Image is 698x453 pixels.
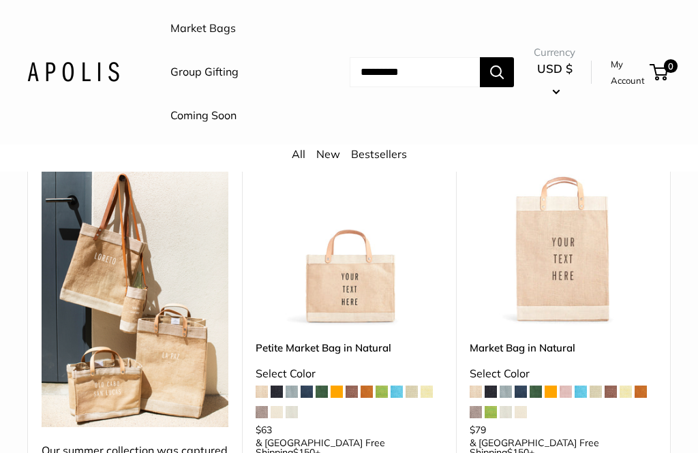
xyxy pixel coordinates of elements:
span: $79 [470,424,486,436]
span: 0 [664,59,678,73]
a: All [292,147,305,161]
button: USD $ [534,58,575,101]
a: Bestsellers [351,147,407,161]
a: 0 [651,64,668,80]
a: Market Bags [170,18,236,39]
span: USD $ [537,61,573,76]
a: My Account [611,56,645,89]
div: Select Color [470,364,656,384]
a: Petite Market Bag in Naturaldescription_Effortless style that elevates every moment [256,140,442,326]
a: New [316,147,340,161]
input: Search... [350,57,480,87]
div: Select Color [256,364,442,384]
span: Currency [534,43,575,62]
a: Coming Soon [170,106,237,126]
a: Market Bag in Natural [470,340,656,356]
span: $63 [256,424,272,436]
img: Apolis [27,62,119,82]
img: Petite Market Bag in Natural [256,140,442,326]
a: Group Gifting [170,62,239,82]
img: Market Bag in Natural [470,140,656,326]
a: Market Bag in NaturalMarket Bag in Natural [470,140,656,326]
button: Search [480,57,514,87]
a: Petite Market Bag in Natural [256,340,442,356]
img: Our summer collection was captured in Todos Santos, where time slows down and color pops. [42,140,228,427]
